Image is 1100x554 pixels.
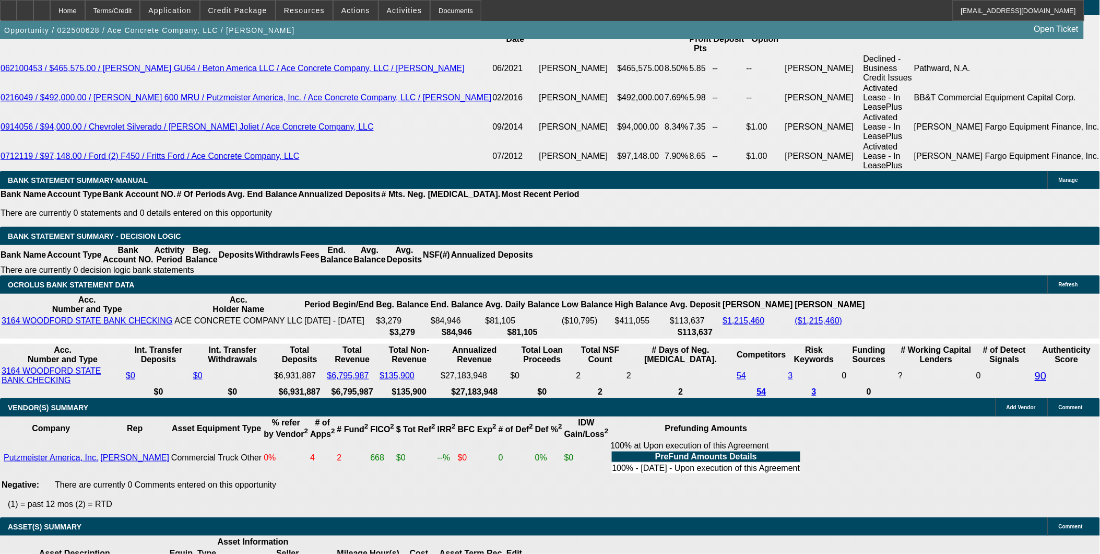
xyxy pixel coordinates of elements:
[669,327,721,338] th: $113,637
[353,245,386,265] th: Avg. Balance
[208,6,267,15] span: Credit Package
[171,441,262,475] td: Commercial Truck Other
[576,345,625,365] th: Sum of the Total NSF Count and Total Overdraft Fee Count from Ocrolus
[8,232,181,240] span: Bank Statement Summary - Decision Logic
[485,316,561,326] td: $81,105
[284,6,325,15] span: Resources
[334,1,378,20] button: Actions
[746,54,785,83] td: --
[1,295,173,315] th: Acc. Number and Type
[665,142,689,171] td: 7.90%
[2,366,101,385] a: 3164 WOODFORD STATE BANK CHECKING
[561,316,613,326] td: ($10,795)
[485,295,561,315] th: Avg. Daily Balance
[457,441,497,475] td: $0
[510,387,575,397] th: $0
[379,345,439,365] th: Total Non-Revenue
[564,441,609,475] td: $0
[539,83,617,112] td: [PERSON_NAME]
[863,54,914,83] td: Declined - Business Credit Issues
[8,500,1100,509] p: (1) = past 12 mos (2) = RTD
[387,6,422,15] span: Activities
[723,295,794,315] th: [PERSON_NAME]
[665,54,689,83] td: 8.50%
[1059,405,1083,410] span: Comment
[914,112,1100,142] td: Wells Fargo Equipment Finance, Inc.
[712,83,746,112] td: --
[499,425,533,434] b: # of Def
[55,480,276,489] span: There are currently 0 Comments entered on this opportunity
[326,345,378,365] th: Total Revenue
[341,6,370,15] span: Actions
[172,424,261,433] b: Asset Equipment Type
[298,189,381,200] th: Annualized Deposits
[451,245,534,265] th: Annualized Deposits
[785,54,863,83] td: [PERSON_NAME]
[304,428,308,435] sup: 2
[102,189,176,200] th: Bank Account NO.
[485,327,561,338] th: $81,105
[1,152,299,160] a: 0712119 / $97,148.00 / Ford (2) F450 / Fritts Ford / Ace Concrete Company, LLC
[723,316,765,325] a: $1,215,460
[32,424,70,433] b: Company
[1,122,374,131] a: 0914056 / $94,000.00 / Chevrolet Silverado / [PERSON_NAME] Joliet / Ace Concrete Company, LLC
[274,366,325,386] td: $6,931,887
[8,176,148,184] span: BANK STATEMENT SUMMARY-MANUAL
[561,295,613,315] th: Low Balance
[386,245,423,265] th: Avg. Deposits
[304,316,374,326] td: [DATE] - [DATE]
[669,295,721,315] th: Avg. Deposit
[376,295,429,315] th: Beg. Balance
[788,345,841,365] th: Risk Keywords
[125,387,192,397] th: $0
[617,142,665,171] td: $97,148.00
[391,423,394,431] sup: 2
[430,316,483,326] td: $84,946
[529,423,533,431] sup: 2
[655,452,757,461] b: PreFund Amounts Details
[712,142,746,171] td: --
[264,418,308,438] b: % refer by Vendor
[431,423,435,431] sup: 2
[331,428,335,435] sup: 2
[380,371,415,380] a: $135,900
[1034,345,1099,365] th: Authenticity Score
[4,26,295,34] span: Opportunity / 022500628 / Ace Concrete Company, LLC / [PERSON_NAME]
[535,441,563,475] td: 0%
[795,295,866,315] th: [PERSON_NAME]
[539,112,617,142] td: [PERSON_NAME]
[498,441,534,475] td: 0
[737,345,787,365] th: Competitors
[364,423,368,431] sup: 2
[100,453,169,462] a: [PERSON_NAME]
[125,345,192,365] th: Int. Transfer Deposits
[1059,524,1083,529] span: Comment
[535,425,562,434] b: Def %
[337,441,369,475] td: 2
[842,366,896,386] td: 0
[300,245,320,265] th: Fees
[379,387,439,397] th: $135,900
[174,316,303,326] td: ACE CONCRETE COMPANY LLC
[370,425,394,434] b: FICO
[501,189,580,200] th: Most Recent Period
[539,142,617,171] td: [PERSON_NAME]
[669,316,721,326] td: $113,637
[174,295,303,315] th: Acc. Holder Name
[8,403,88,412] span: VENDOR(S) SUMMARY
[614,295,668,315] th: High Balance
[614,316,668,326] td: $411,055
[227,189,298,200] th: Avg. End Balance
[154,245,185,265] th: Activity Period
[193,387,273,397] th: $0
[626,366,735,386] td: 2
[46,245,102,265] th: Account Type
[539,54,617,83] td: [PERSON_NAME]
[310,418,335,438] b: # of Apps
[320,245,353,265] th: End. Balance
[665,112,689,142] td: 8.34%
[576,387,625,397] th: 2
[1035,370,1046,382] a: 90
[200,1,275,20] button: Credit Package
[274,387,325,397] th: $6,931,887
